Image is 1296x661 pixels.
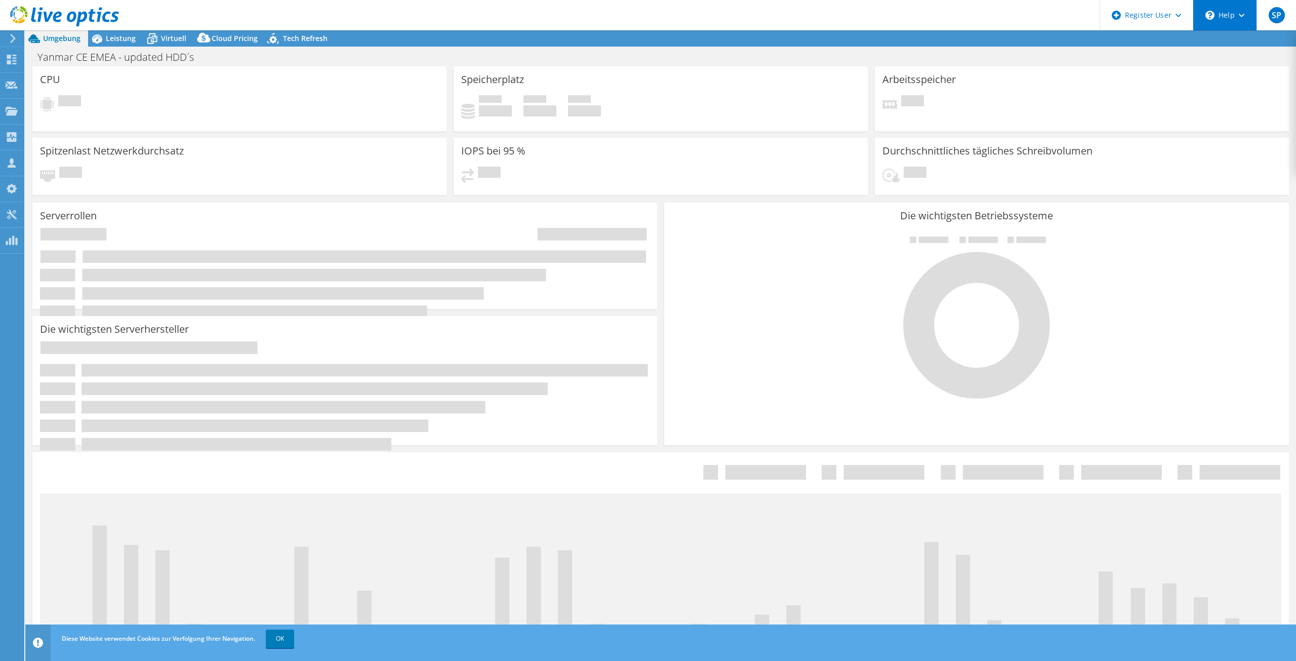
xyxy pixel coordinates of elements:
h3: Spitzenlast Netzwerkdurchsatz [40,145,184,157]
span: Verfügbar [523,95,546,105]
span: Cloud Pricing [212,33,258,43]
h4: 0 GiB [568,105,601,116]
span: Ausstehend [58,95,81,109]
h3: CPU [40,74,60,85]
h3: Durchschnittliches tägliches Schreibvolumen [882,145,1092,157]
span: Ausstehend [904,167,926,180]
span: Belegt [479,95,502,105]
h3: Die wichtigsten Serverhersteller [40,324,189,335]
span: Diese Website verwendet Cookies zur Verfolgung Ihrer Navigation. [62,634,255,643]
h1: Yanmar CE EMEA - updated HDD´s [33,52,210,63]
h4: 0 GiB [523,105,556,116]
svg: \n [1205,11,1214,20]
h3: Speicherplatz [461,74,524,85]
span: Insgesamt [568,95,591,105]
span: Leistung [106,33,136,43]
span: SP [1269,7,1285,23]
h4: 0 GiB [479,105,512,116]
span: Umgebung [43,33,80,43]
span: Ausstehend [478,167,501,180]
a: OK [266,630,294,648]
span: Ausstehend [901,95,924,109]
span: Virtuell [161,33,186,43]
span: Ausstehend [59,167,82,180]
h3: Serverrollen [40,210,97,221]
h3: Arbeitsspeicher [882,74,956,85]
h3: IOPS bei 95 % [461,145,525,157]
h3: Die wichtigsten Betriebssysteme [672,210,1281,221]
span: Tech Refresh [283,33,328,43]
